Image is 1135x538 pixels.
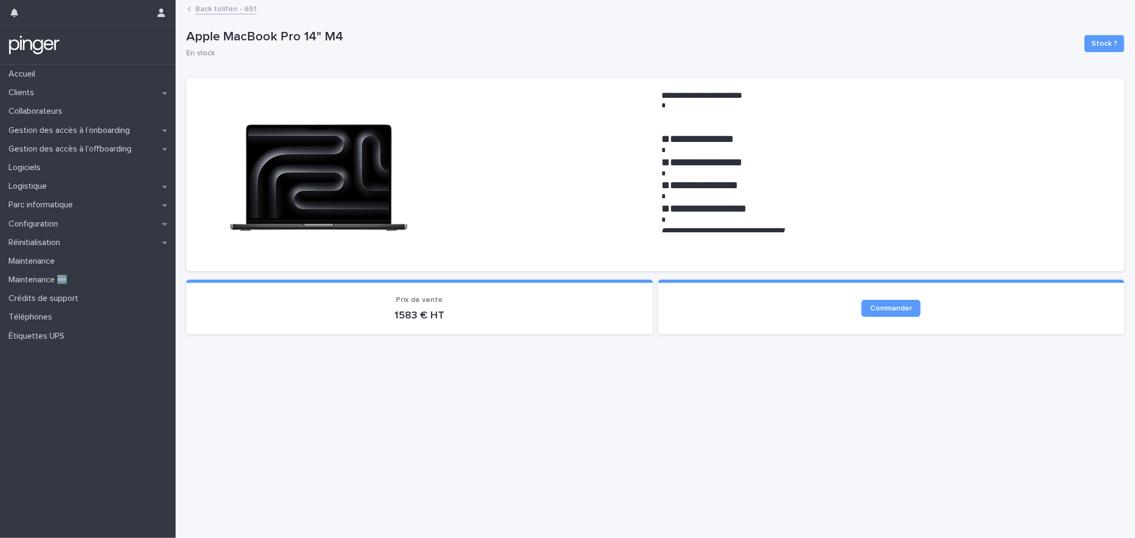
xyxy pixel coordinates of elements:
[396,296,443,304] span: Prix de vente
[186,29,1076,45] p: Apple MacBook Pro 14" M4
[199,90,438,250] img: brGZB4ElvoW-EZEbjH6vJbOw-PgzWLWeFszPH73jetM
[4,293,87,304] p: Crédits de support
[4,219,67,229] p: Configuration
[4,88,43,98] p: Clients
[4,125,138,136] p: Gestion des accès à l’onboarding
[4,69,44,79] p: Accueil
[4,312,61,322] p: Téléphones
[4,163,49,173] p: Logiciels
[4,106,71,116] p: Collaborateurs
[861,300,921,317] a: Commander
[4,181,55,191] p: Logistique
[9,35,60,56] img: mTgBEunGTSyRkCgitkcU
[870,305,912,312] span: Commander
[186,49,1072,58] p: En stock
[4,238,69,248] p: Réinitialisation
[4,331,73,341] p: Étiquettes UPS
[199,309,640,322] p: 1583 € HT
[4,144,140,154] p: Gestion des accès à l’offboarding
[195,2,256,14] a: Back tolifen - 651
[4,275,76,285] p: Maintenance 🆕
[4,200,81,210] p: Parc informatique
[1091,38,1117,49] span: Stock ?
[4,256,63,266] p: Maintenance
[1084,35,1124,52] button: Stock ?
